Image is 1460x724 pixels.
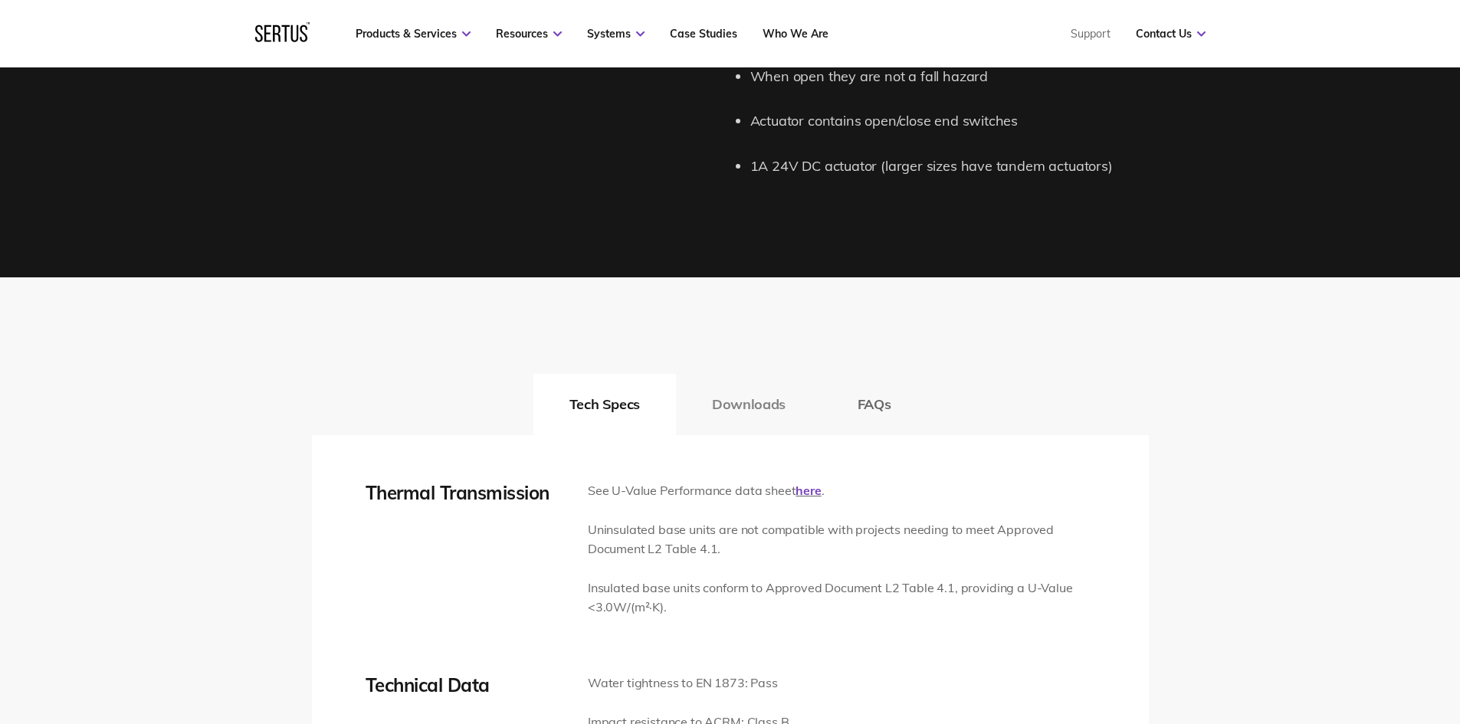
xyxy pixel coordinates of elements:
[1184,546,1460,724] iframe: Chat Widget
[670,27,737,41] a: Case Studies
[750,156,1149,178] li: 1A 24V DC actuator (larger sizes have tandem actuators)
[1071,27,1111,41] a: Support
[366,481,565,504] div: Thermal Transmission
[750,110,1149,133] li: Actuator contains open/close end switches
[822,374,927,435] button: FAQs
[588,673,861,693] p: Water tightness to EN 1873: Pass
[366,673,565,696] div: Technical Data
[588,481,1095,501] p: See U-Value Performance data sheet .
[676,374,822,435] button: Downloads
[588,578,1095,618] p: Insulated base units conform to Approved Document L2 Table 4.1, providing a U-Value <3.0W/(m²·K).
[763,27,828,41] a: Who We Are
[1136,27,1206,41] a: Contact Us
[796,483,821,498] a: here
[588,520,1095,559] p: Uninsulated base units are not compatible with projects needing to meet Approved Document L2 Tabl...
[496,27,562,41] a: Resources
[587,27,645,41] a: Systems
[750,66,1149,88] li: When open they are not a fall hazard
[356,27,471,41] a: Products & Services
